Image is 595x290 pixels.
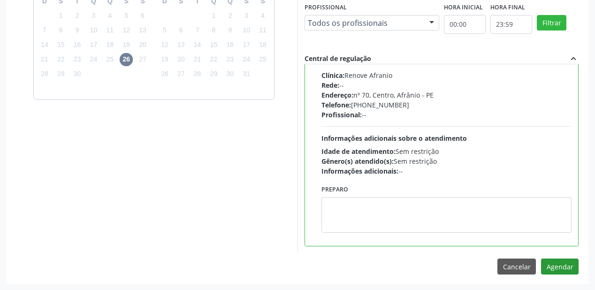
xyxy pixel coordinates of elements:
[158,68,171,81] span: domingo, 26 de outubro de 2025
[321,80,572,90] div: --
[38,23,51,37] span: domingo, 7 de setembro de 2025
[71,53,84,66] span: terça-feira, 23 de setembro de 2025
[321,91,353,99] span: Endereço:
[444,15,486,34] input: Selecione o horário
[175,38,188,52] span: segunda-feira, 13 de outubro de 2025
[120,9,133,22] span: sexta-feira, 5 de setembro de 2025
[256,9,269,22] span: sábado, 4 de outubro de 2025
[120,38,133,52] span: sexta-feira, 19 de setembro de 2025
[223,23,236,37] span: quinta-feira, 9 de outubro de 2025
[103,53,116,66] span: quinta-feira, 25 de setembro de 2025
[321,110,572,120] div: --
[490,15,532,34] input: Selecione o horário
[103,9,116,22] span: quinta-feira, 4 de setembro de 2025
[207,23,220,37] span: quarta-feira, 8 de outubro de 2025
[321,100,572,110] div: [PHONE_NUMBER]
[541,259,579,275] button: Agendar
[175,53,188,66] span: segunda-feira, 20 de outubro de 2025
[54,68,68,81] span: segunda-feira, 29 de setembro de 2025
[136,38,149,52] span: sábado, 20 de setembro de 2025
[321,166,572,176] div: --
[223,38,236,52] span: quinta-feira, 16 de outubro de 2025
[537,15,566,31] button: Filtrar
[158,38,171,52] span: domingo, 12 de outubro de 2025
[158,53,171,66] span: domingo, 19 de outubro de 2025
[103,38,116,52] span: quinta-feira, 18 de setembro de 2025
[191,38,204,52] span: terça-feira, 14 de outubro de 2025
[87,53,100,66] span: quarta-feira, 24 de setembro de 2025
[240,68,253,81] span: sexta-feira, 31 de outubro de 2025
[38,53,51,66] span: domingo, 21 de setembro de 2025
[38,38,51,52] span: domingo, 14 de setembro de 2025
[240,23,253,37] span: sexta-feira, 10 de outubro de 2025
[207,9,220,22] span: quarta-feira, 1 de outubro de 2025
[321,146,572,156] div: Sem restrição
[321,70,572,80] div: Renove Afranio
[223,53,236,66] span: quinta-feira, 23 de outubro de 2025
[71,9,84,22] span: terça-feira, 2 de setembro de 2025
[136,53,149,66] span: sábado, 27 de setembro de 2025
[54,23,68,37] span: segunda-feira, 8 de setembro de 2025
[54,53,68,66] span: segunda-feira, 22 de setembro de 2025
[136,23,149,37] span: sábado, 13 de setembro de 2025
[490,0,525,15] label: Hora final
[191,68,204,81] span: terça-feira, 28 de outubro de 2025
[321,156,572,166] div: Sem restrição
[568,53,579,64] i: expand_less
[321,81,339,90] span: Rede:
[87,23,100,37] span: quarta-feira, 10 de setembro de 2025
[240,9,253,22] span: sexta-feira, 3 de outubro de 2025
[158,23,171,37] span: domingo, 5 de outubro de 2025
[223,68,236,81] span: quinta-feira, 30 de outubro de 2025
[321,90,572,100] div: nº 70, Centro, Afrânio - PE
[175,23,188,37] span: segunda-feira, 6 de outubro de 2025
[136,9,149,22] span: sábado, 6 de setembro de 2025
[71,68,84,81] span: terça-feira, 30 de setembro de 2025
[175,68,188,81] span: segunda-feira, 27 de outubro de 2025
[207,38,220,52] span: quarta-feira, 15 de outubro de 2025
[87,9,100,22] span: quarta-feira, 3 de setembro de 2025
[223,9,236,22] span: quinta-feira, 2 de outubro de 2025
[38,68,51,81] span: domingo, 28 de setembro de 2025
[71,23,84,37] span: terça-feira, 9 de setembro de 2025
[308,18,420,28] span: Todos os profissionais
[305,0,347,15] label: Profissional
[87,38,100,52] span: quarta-feira, 17 de setembro de 2025
[191,23,204,37] span: terça-feira, 7 de outubro de 2025
[321,71,344,80] span: Clínica:
[120,53,133,66] span: sexta-feira, 26 de setembro de 2025
[103,23,116,37] span: quinta-feira, 11 de setembro de 2025
[256,53,269,66] span: sábado, 25 de outubro de 2025
[305,53,371,64] div: Central de regulação
[120,23,133,37] span: sexta-feira, 12 de setembro de 2025
[54,38,68,52] span: segunda-feira, 15 de setembro de 2025
[191,53,204,66] span: terça-feira, 21 de outubro de 2025
[207,53,220,66] span: quarta-feira, 22 de outubro de 2025
[321,157,394,166] span: Gênero(s) atendido(s):
[256,38,269,52] span: sábado, 18 de outubro de 2025
[444,0,483,15] label: Hora inicial
[256,23,269,37] span: sábado, 11 de outubro de 2025
[240,38,253,52] span: sexta-feira, 17 de outubro de 2025
[321,100,351,109] span: Telefone:
[207,68,220,81] span: quarta-feira, 29 de outubro de 2025
[71,38,84,52] span: terça-feira, 16 de setembro de 2025
[321,147,396,156] span: Idade de atendimento:
[321,167,398,176] span: Informações adicionais:
[321,183,348,197] label: Preparo
[321,134,467,143] span: Informações adicionais sobre o atendimento
[321,110,362,119] span: Profissional:
[497,259,536,275] button: Cancelar
[240,53,253,66] span: sexta-feira, 24 de outubro de 2025
[54,9,68,22] span: segunda-feira, 1 de setembro de 2025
